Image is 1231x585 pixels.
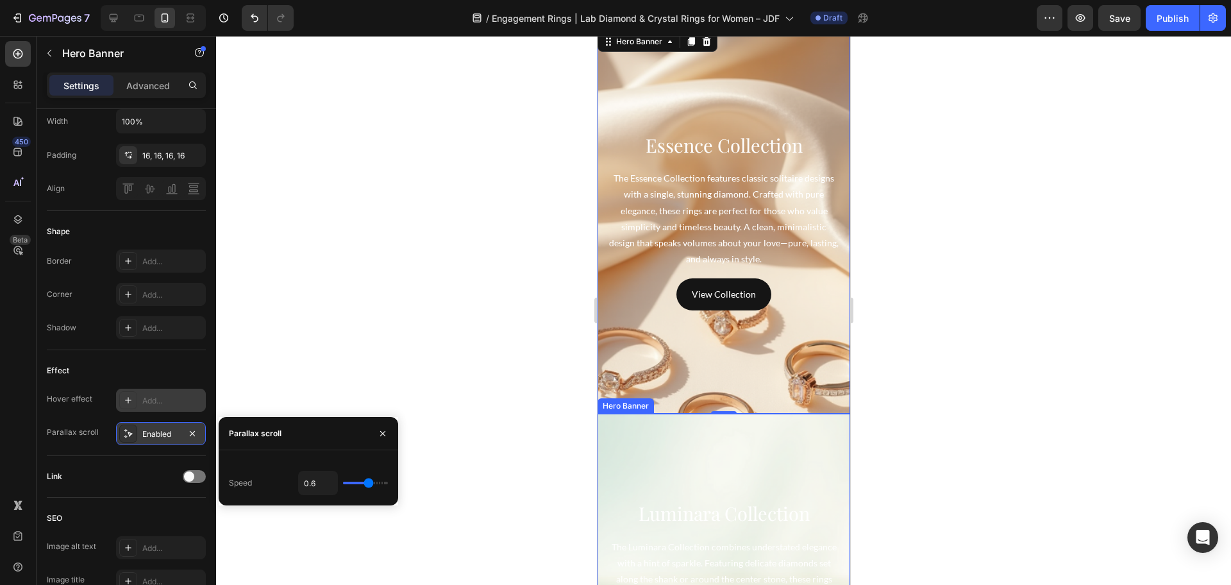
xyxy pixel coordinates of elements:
[126,79,170,92] p: Advanced
[142,323,203,334] div: Add...
[1146,5,1200,31] button: Publish
[47,226,70,237] div: Shape
[229,428,281,439] div: Parallax scroll
[47,513,62,524] div: SEO
[486,12,489,25] span: /
[142,256,203,267] div: Add...
[142,428,180,440] div: Enabled
[492,12,780,25] span: Engagement Rings | Lab Diamond & Crystal Rings for Women – JDF
[299,471,337,495] input: Auto
[62,46,171,61] p: Hero Banner
[47,183,65,194] div: Align
[1098,5,1141,31] button: Save
[1109,13,1130,24] span: Save
[47,365,69,377] div: Effect
[10,235,31,245] div: Beta
[5,5,96,31] button: 7
[47,393,92,405] div: Hover effect
[47,149,76,161] div: Padding
[142,150,203,162] div: 16, 16, 16, 16
[117,110,205,133] input: Auto
[47,115,68,127] div: Width
[47,541,96,552] div: Image alt text
[84,10,90,26] p: 7
[823,12,842,24] span: Draft
[229,477,252,489] div: Speed
[142,543,203,554] div: Add...
[47,289,72,300] div: Corner
[3,364,54,376] div: Hero Banner
[242,5,294,31] div: Undo/Redo
[63,79,99,92] p: Settings
[142,289,203,301] div: Add...
[47,322,76,334] div: Shadow
[12,137,31,147] div: 450
[47,471,62,482] div: Link
[47,255,72,267] div: Border
[47,427,99,438] div: Parallax scroll
[142,395,203,407] div: Add...
[1157,12,1189,25] div: Publish
[598,36,850,585] iframe: Design area
[1187,522,1218,553] div: Open Intercom Messenger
